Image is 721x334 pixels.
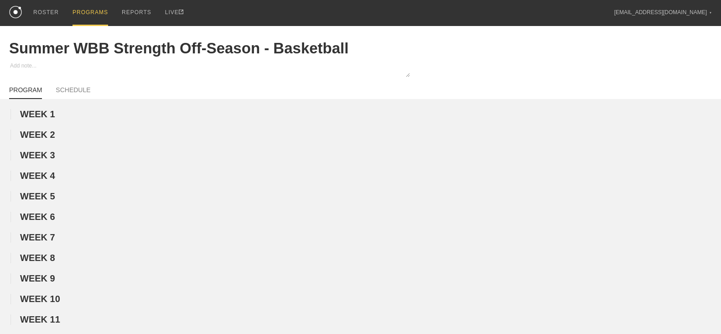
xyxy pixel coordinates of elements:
span: WEEK 6 [20,212,55,222]
span: WEEK 2 [20,130,55,140]
span: WEEK 1 [20,109,55,119]
div: ▼ [709,10,712,16]
a: PROGRAM [9,86,42,99]
span: WEEK 9 [20,273,55,283]
span: WEEK 11 [20,314,60,324]
span: WEEK 10 [20,294,60,304]
img: logo [9,6,22,18]
span: WEEK 3 [20,150,55,160]
span: WEEK 7 [20,232,55,242]
a: SCHEDULE [56,86,90,98]
span: WEEK 5 [20,191,55,201]
span: WEEK 4 [20,171,55,181]
span: WEEK 8 [20,253,55,263]
iframe: Chat Widget [675,290,721,334]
